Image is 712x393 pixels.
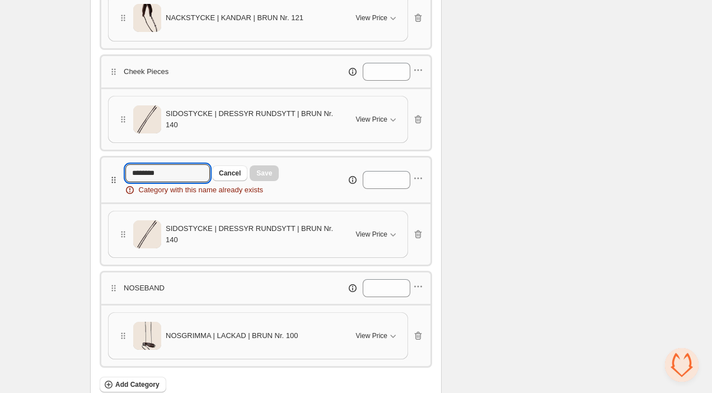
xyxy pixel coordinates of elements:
[133,318,161,354] img: NOSGRIMMA | LACKAD | BRUN Nr. 100
[356,13,387,22] span: View Price
[219,169,241,178] span: Cancel
[166,12,303,24] span: NACKSTYCKE | KANDAR | BRUN Nr. 121
[124,66,168,77] p: Cheek Pieces
[124,283,165,294] p: NOSEBAND
[115,380,160,389] span: Add Category
[356,230,387,239] span: View Price
[100,377,166,392] button: Add Category
[166,108,343,131] span: SIDOSTYCKE | DRESSYR RUNDSYTT | BRUN Nr. 140
[349,225,405,243] button: View Price
[665,348,699,382] div: Öppna chatt
[166,330,298,341] span: NOSGRIMMA | LACKAD | BRUN Nr. 100
[349,9,405,27] button: View Price
[356,115,387,124] span: View Price
[133,217,161,252] img: SIDOSTYCKE | DRESSYR RUNDSYTT | BRUN Nr. 140
[125,184,279,196] div: Category with this name already exists
[166,223,343,246] span: SIDOSTYCKE | DRESSYR RUNDSYTT | BRUN Nr. 140
[133,1,161,36] img: NACKSTYCKE | KANDAR | BRUN Nr. 121
[133,102,161,137] img: SIDOSTYCKE | DRESSYR RUNDSYTT | BRUN Nr. 140
[356,331,387,340] span: View Price
[349,110,405,128] button: View Price
[349,327,405,345] button: View Price
[212,165,247,181] button: Cancel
